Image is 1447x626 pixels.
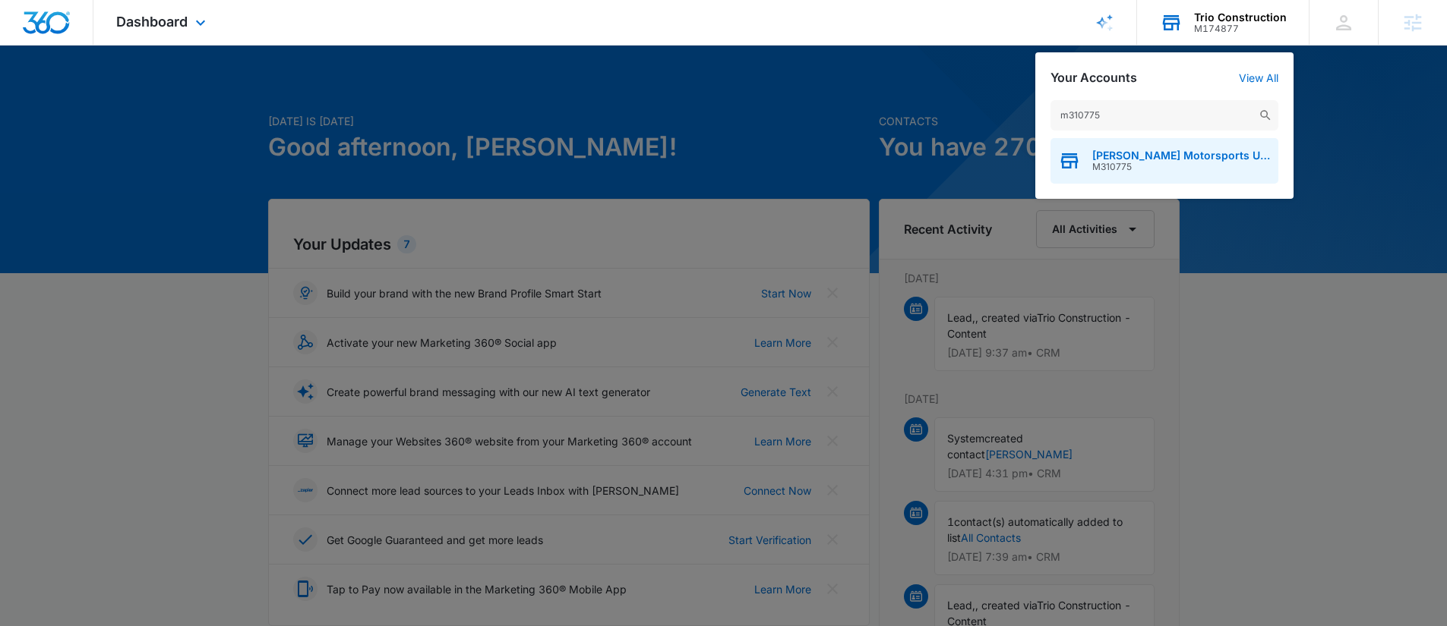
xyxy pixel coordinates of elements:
span: Dashboard [116,14,188,30]
span: [PERSON_NAME] Motorsports USA, LLC [1092,149,1271,162]
h2: Your Accounts [1050,71,1137,85]
button: [PERSON_NAME] Motorsports USA, LLCM310775 [1050,138,1278,184]
span: M310775 [1092,162,1271,172]
div: account id [1194,24,1287,34]
div: account name [1194,11,1287,24]
input: Search Accounts [1050,100,1278,131]
a: View All [1239,71,1278,84]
